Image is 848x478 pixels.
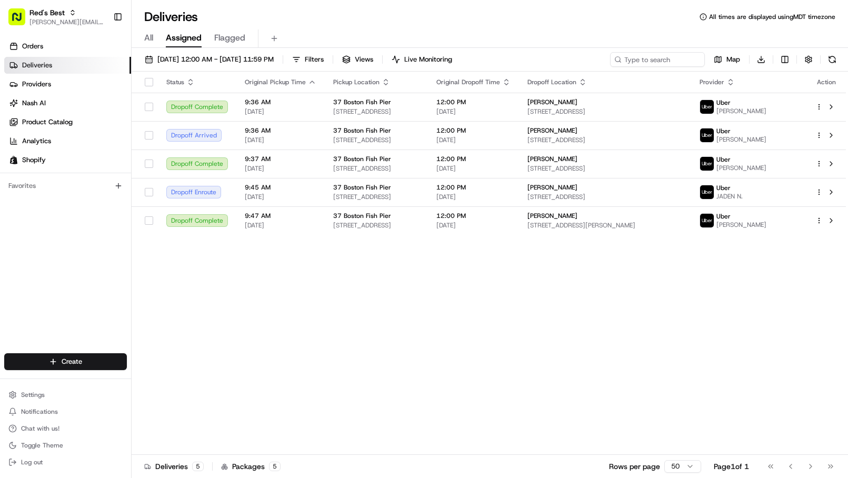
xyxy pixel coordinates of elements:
span: [PERSON_NAME] [527,183,577,192]
span: [STREET_ADDRESS] [333,107,420,116]
span: [DATE] [436,136,511,144]
div: 5 [192,462,204,471]
span: Shopify [22,155,46,165]
span: [PERSON_NAME] [716,135,766,144]
button: Live Monitoring [387,52,457,67]
span: Uber [716,184,731,192]
span: 37 Boston Fish Pier [333,183,391,192]
input: Type to search [610,52,705,67]
span: 37 Boston Fish Pier [333,155,391,163]
a: Orders [4,38,131,55]
span: All [144,32,153,44]
span: [STREET_ADDRESS] [527,136,683,144]
div: Packages [221,461,281,472]
span: Chat with us! [21,424,59,433]
span: Filters [305,55,324,64]
span: Notifications [21,407,58,416]
span: Toggle Theme [21,441,63,450]
span: Provider [700,78,724,86]
span: [DATE] [436,164,511,173]
button: Log out [4,455,127,470]
span: [DATE] [436,193,511,201]
button: Filters [287,52,328,67]
span: All times are displayed using MDT timezone [709,13,835,21]
span: Providers [22,79,51,89]
span: [STREET_ADDRESS] [527,164,683,173]
span: [DATE] [245,193,316,201]
span: Uber [716,127,731,135]
span: [DATE] 12:00 AM - [DATE] 11:59 PM [157,55,274,64]
span: [STREET_ADDRESS] [527,193,683,201]
span: [STREET_ADDRESS][PERSON_NAME] [527,221,683,230]
span: [PERSON_NAME] [716,221,766,229]
span: Map [726,55,740,64]
span: 12:00 PM [436,155,511,163]
span: JADEN N. [716,192,743,201]
a: Shopify [4,152,131,168]
span: Views [355,55,373,64]
img: uber-new-logo.jpeg [700,185,714,199]
span: [PERSON_NAME] [527,212,577,220]
div: Action [815,78,837,86]
span: 9:47 AM [245,212,316,220]
button: Chat with us! [4,421,127,436]
span: Status [166,78,184,86]
span: [DATE] [245,107,316,116]
span: Flagged [214,32,245,44]
button: Refresh [825,52,840,67]
span: [DATE] [245,136,316,144]
div: Deliveries [144,461,204,472]
span: [DATE] [436,107,511,116]
span: Pickup Location [333,78,380,86]
span: [STREET_ADDRESS] [333,193,420,201]
div: Page 1 of 1 [714,461,749,472]
span: Log out [21,458,43,466]
span: [PERSON_NAME] [527,126,577,135]
span: Analytics [22,136,51,146]
img: uber-new-logo.jpeg [700,128,714,142]
button: Settings [4,387,127,402]
span: 9:36 AM [245,98,316,106]
span: 37 Boston Fish Pier [333,126,391,135]
button: Toggle Theme [4,438,127,453]
span: Uber [716,212,731,221]
span: Assigned [166,32,202,44]
button: Create [4,353,127,370]
span: [PERSON_NAME] [716,107,766,115]
h1: Deliveries [144,8,198,25]
span: 9:37 AM [245,155,316,163]
a: Deliveries [4,57,131,74]
button: Map [709,52,745,67]
p: Rows per page [609,461,660,472]
span: [PERSON_NAME] [716,164,766,172]
button: [PERSON_NAME][EMAIL_ADDRESS][DOMAIN_NAME] [29,18,105,26]
span: 12:00 PM [436,126,511,135]
span: [PERSON_NAME] [527,98,577,106]
button: [DATE] 12:00 AM - [DATE] 11:59 PM [140,52,278,67]
span: Product Catalog [22,117,73,127]
a: Nash AI [4,95,131,112]
img: Shopify logo [9,156,18,164]
button: Red's Best[PERSON_NAME][EMAIL_ADDRESS][DOMAIN_NAME] [4,4,109,29]
span: 9:36 AM [245,126,316,135]
span: Create [62,357,82,366]
span: [DATE] [245,221,316,230]
span: Nash AI [22,98,46,108]
span: [STREET_ADDRESS] [333,136,420,144]
span: [PERSON_NAME] [527,155,577,163]
span: Settings [21,391,45,399]
span: Red's Best [29,7,65,18]
span: 37 Boston Fish Pier [333,98,391,106]
div: Favorites [4,177,127,194]
span: 9:45 AM [245,183,316,192]
span: Original Pickup Time [245,78,306,86]
span: [DATE] [245,164,316,173]
span: Original Dropoff Time [436,78,500,86]
span: 37 Boston Fish Pier [333,212,391,220]
span: Uber [716,155,731,164]
span: [STREET_ADDRESS] [333,221,420,230]
span: Orders [22,42,43,51]
span: [STREET_ADDRESS] [527,107,683,116]
img: uber-new-logo.jpeg [700,157,714,171]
